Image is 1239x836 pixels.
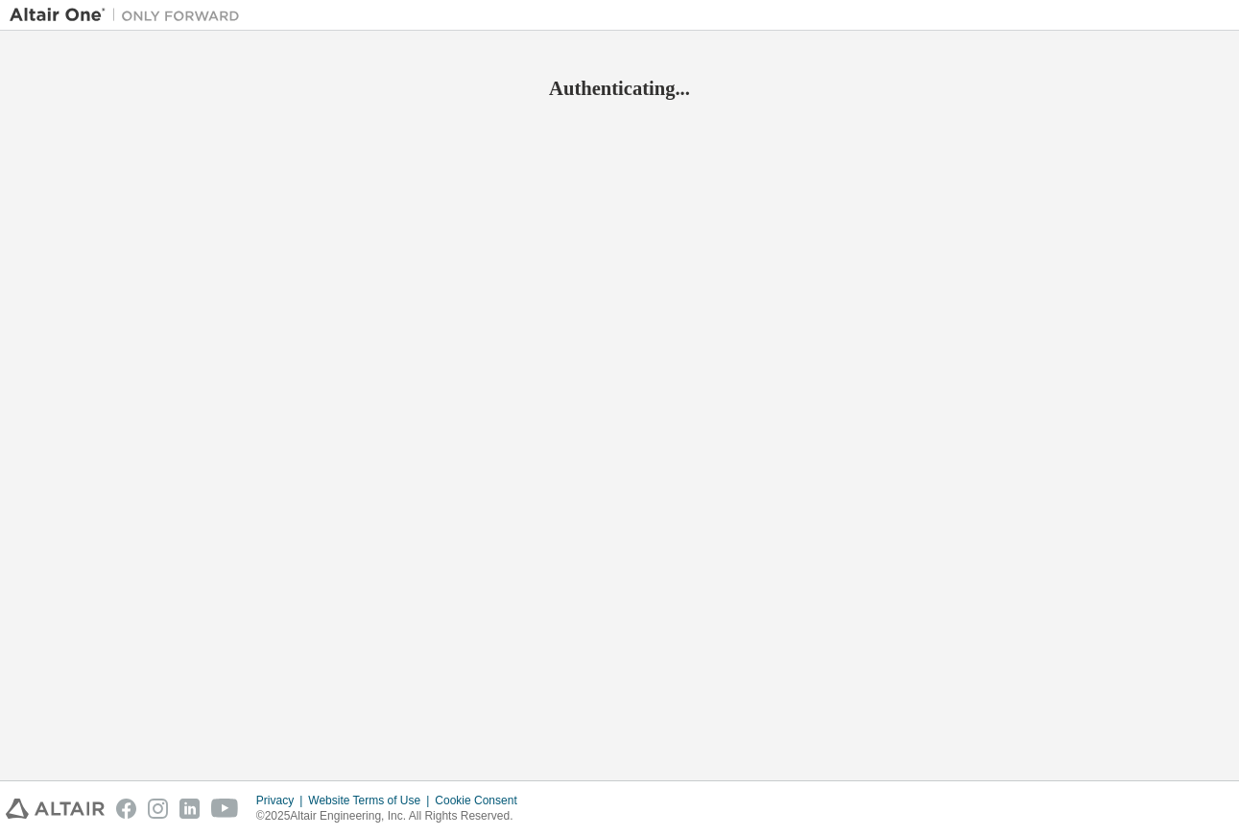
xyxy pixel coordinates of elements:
[10,76,1229,101] h2: Authenticating...
[116,799,136,819] img: facebook.svg
[179,799,200,819] img: linkedin.svg
[148,799,168,819] img: instagram.svg
[10,6,250,25] img: Altair One
[256,808,529,824] p: © 2025 Altair Engineering, Inc. All Rights Reserved.
[308,793,435,808] div: Website Terms of Use
[211,799,239,819] img: youtube.svg
[256,793,308,808] div: Privacy
[6,799,105,819] img: altair_logo.svg
[435,793,528,808] div: Cookie Consent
